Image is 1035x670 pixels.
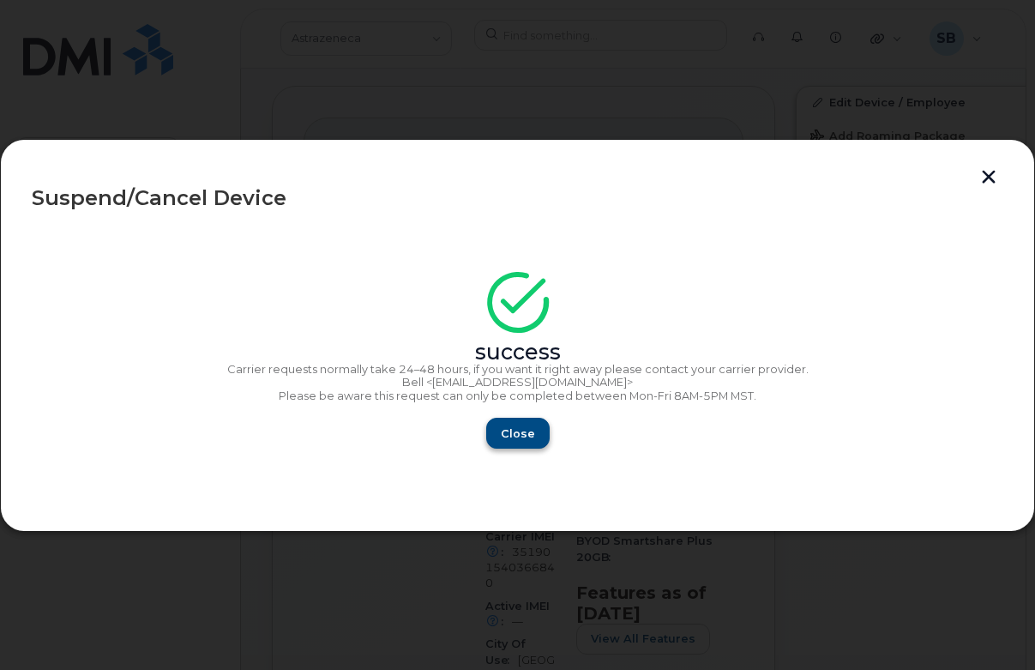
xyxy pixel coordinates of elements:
p: Carrier requests normally take 24–48 hours, if you want it right away please contact your carrier... [32,363,1003,377]
p: Bell <[EMAIL_ADDRESS][DOMAIN_NAME]> [32,376,1003,389]
button: Close [486,418,550,449]
p: Please be aware this request can only be completed between Mon-Fri 8AM-5PM MST. [32,389,1003,403]
div: success [32,346,1003,359]
div: Suspend/Cancel Device [32,188,1003,208]
span: Close [501,426,535,442]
